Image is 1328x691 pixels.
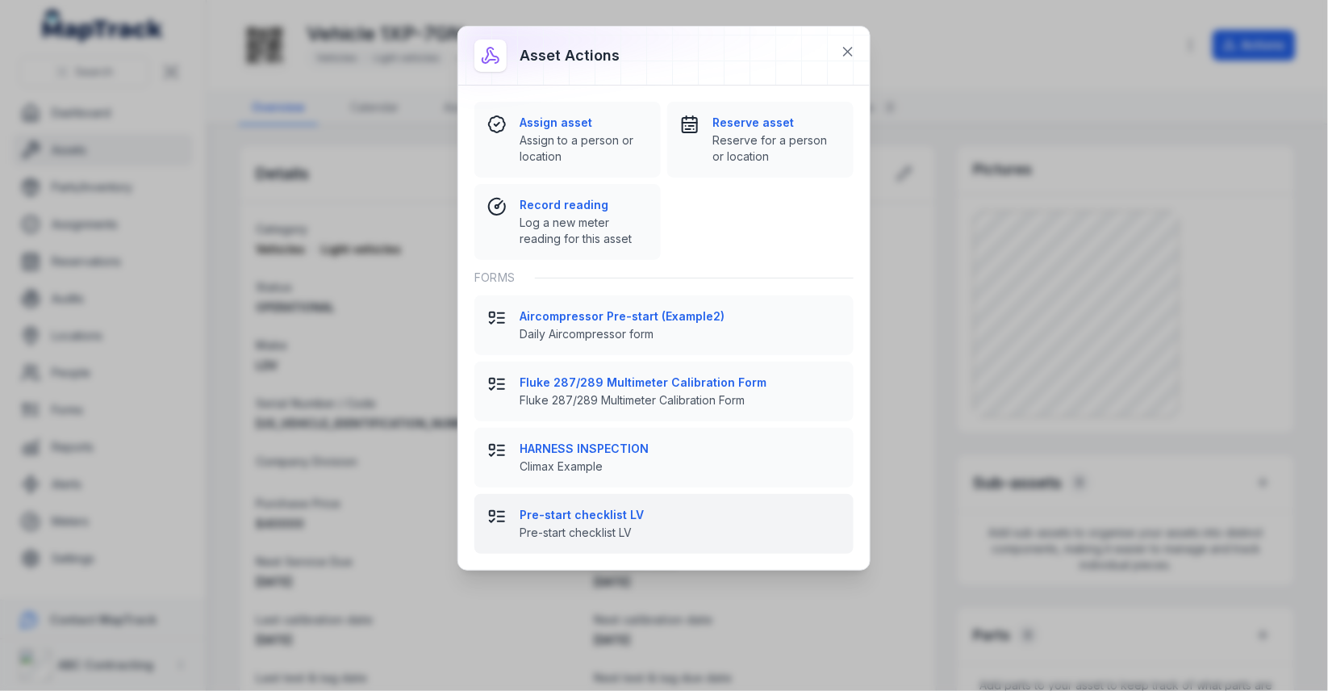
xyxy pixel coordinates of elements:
[520,525,841,541] span: Pre-start checklist LV
[520,115,648,131] strong: Assign asset
[474,295,854,355] button: Aircompressor Pre-start (Example2)Daily Aircompressor form
[520,459,841,475] span: Climax Example
[474,184,661,260] button: Record readingLog a new meter reading for this asset
[474,428,854,488] button: HARNESS INSPECTIONClimax Example
[520,132,648,165] span: Assign to a person or location
[520,308,841,325] strong: Aircompressor Pre-start (Example2)
[520,507,841,523] strong: Pre-start checklist LV
[474,494,854,554] button: Pre-start checklist LVPre-start checklist LV
[520,441,841,457] strong: HARNESS INSPECTION
[520,326,841,342] span: Daily Aircompressor form
[520,375,841,391] strong: Fluke 287/289 Multimeter Calibration Form
[474,362,854,421] button: Fluke 287/289 Multimeter Calibration FormFluke 287/289 Multimeter Calibration Form
[474,260,854,295] div: Forms
[712,132,841,165] span: Reserve for a person or location
[520,197,648,213] strong: Record reading
[520,215,648,247] span: Log a new meter reading for this asset
[520,44,620,67] h3: Asset actions
[520,392,841,408] span: Fluke 287/289 Multimeter Calibration Form
[667,102,854,178] button: Reserve assetReserve for a person or location
[474,102,661,178] button: Assign assetAssign to a person or location
[712,115,841,131] strong: Reserve asset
